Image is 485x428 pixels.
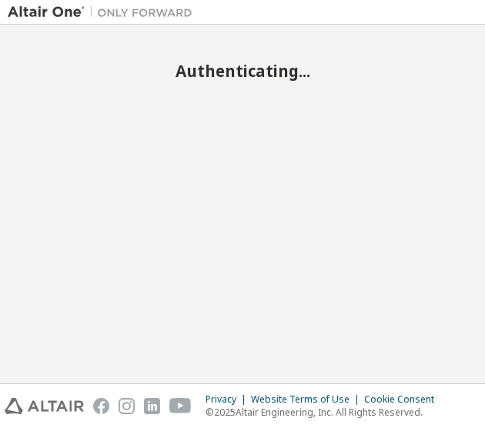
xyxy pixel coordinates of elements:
[119,398,135,414] img: instagram.svg
[169,398,192,414] img: youtube.svg
[251,393,364,406] div: Website Terms of Use
[5,398,84,414] img: altair_logo.svg
[144,398,160,414] img: linkedin.svg
[8,5,200,20] img: Altair One
[364,393,443,406] div: Cookie Consent
[206,393,251,406] div: Privacy
[206,406,443,419] p: © 2025 Altair Engineering, Inc. All Rights Reserved.
[93,398,109,414] img: facebook.svg
[8,61,477,81] h2: Authenticating...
